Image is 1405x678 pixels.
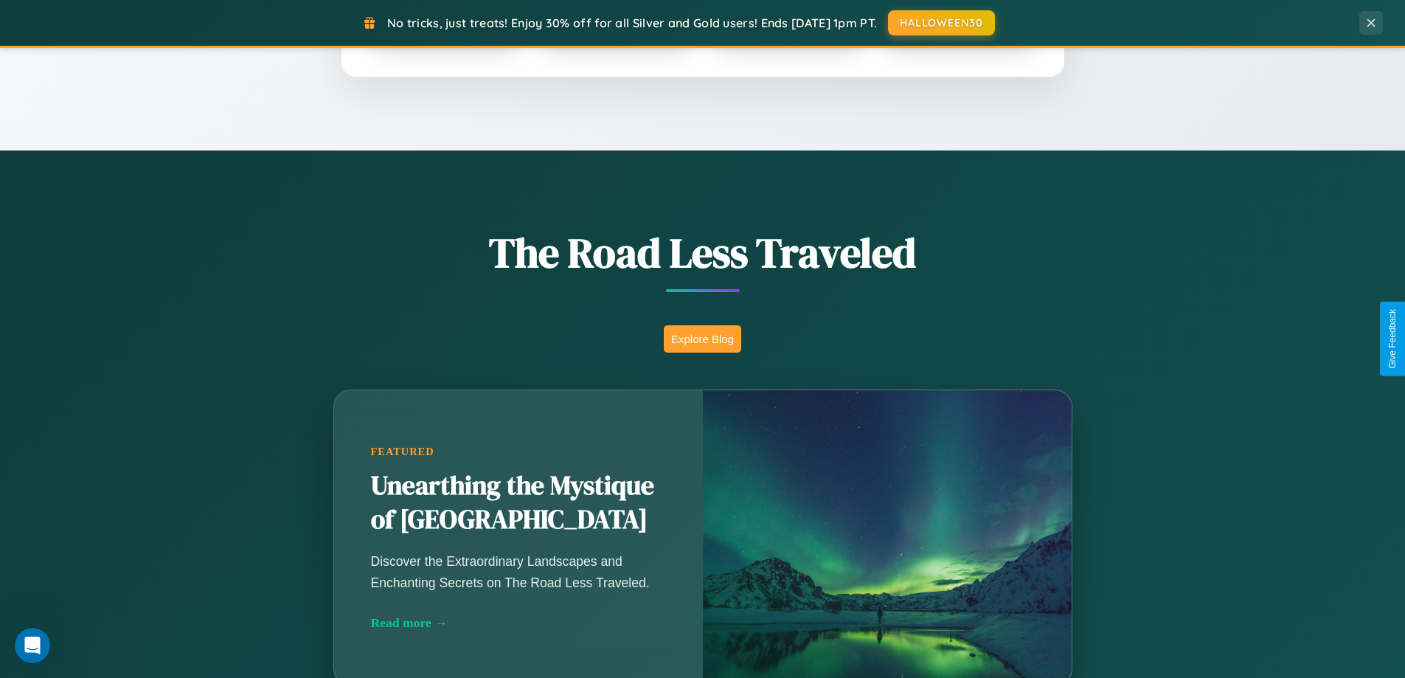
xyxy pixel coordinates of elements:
iframe: Intercom live chat [15,628,50,663]
h2: Unearthing the Mystique of [GEOGRAPHIC_DATA] [371,469,666,537]
span: No tricks, just treats! Enjoy 30% off for all Silver and Gold users! Ends [DATE] 1pm PT. [387,15,877,30]
button: HALLOWEEN30 [888,10,995,35]
p: Discover the Extraordinary Landscapes and Enchanting Secrets on The Road Less Traveled. [371,551,666,592]
div: Give Feedback [1387,309,1398,369]
h1: The Road Less Traveled [260,224,1145,281]
div: Featured [371,446,666,458]
div: Read more → [371,615,666,631]
button: Explore Blog [664,325,741,353]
